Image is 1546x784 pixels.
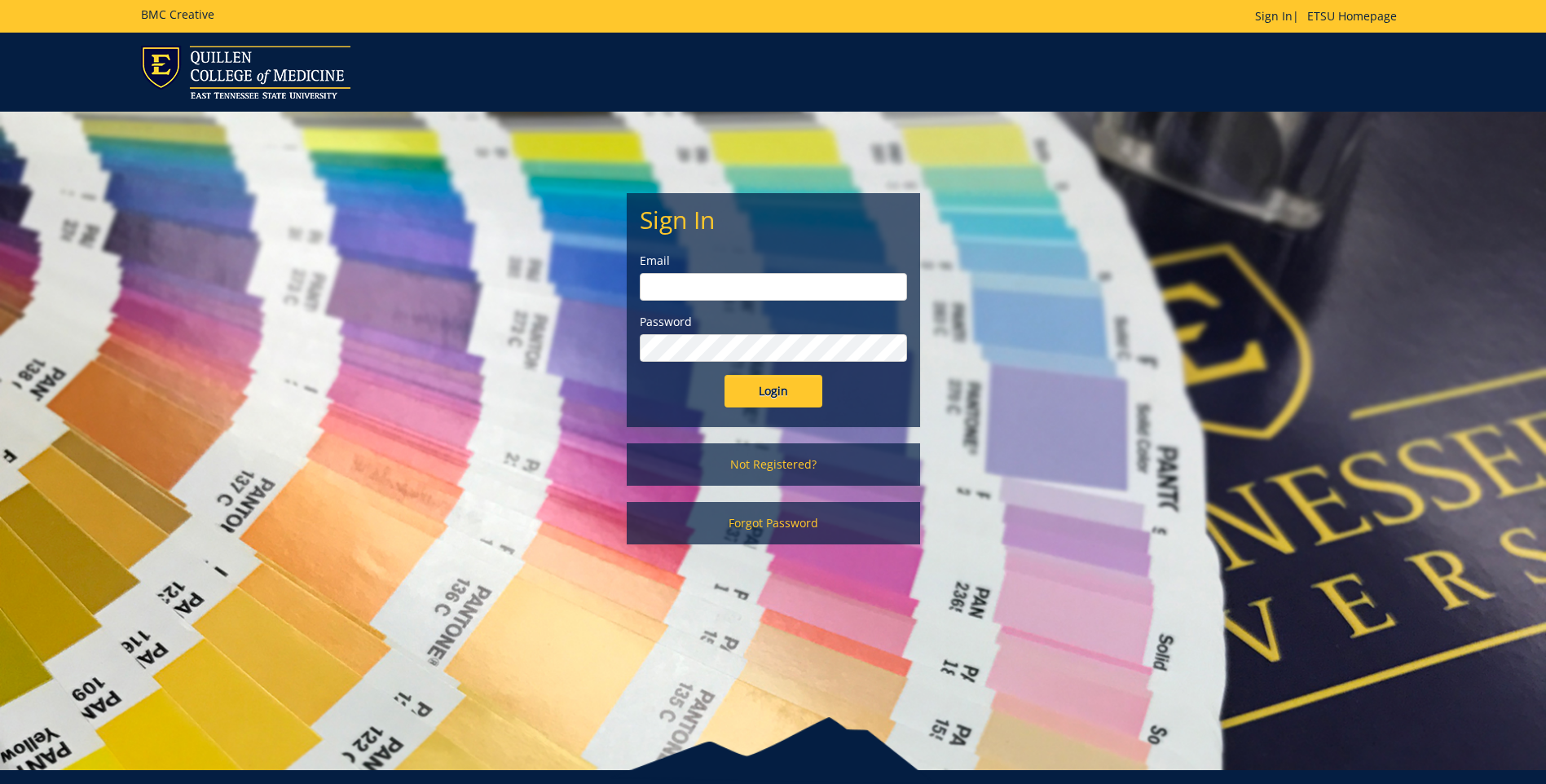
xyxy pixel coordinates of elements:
[627,502,920,544] a: Forgot Password
[1255,8,1405,24] p: |
[640,314,907,330] label: Password
[627,443,920,486] a: Not Registered?
[640,206,907,233] h2: Sign In
[1299,8,1405,24] a: ETSU Homepage
[1255,8,1293,24] a: Sign In
[725,375,822,407] input: Login
[141,46,350,99] img: ETSU logo
[141,8,214,20] h5: BMC Creative
[640,253,907,269] label: Email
